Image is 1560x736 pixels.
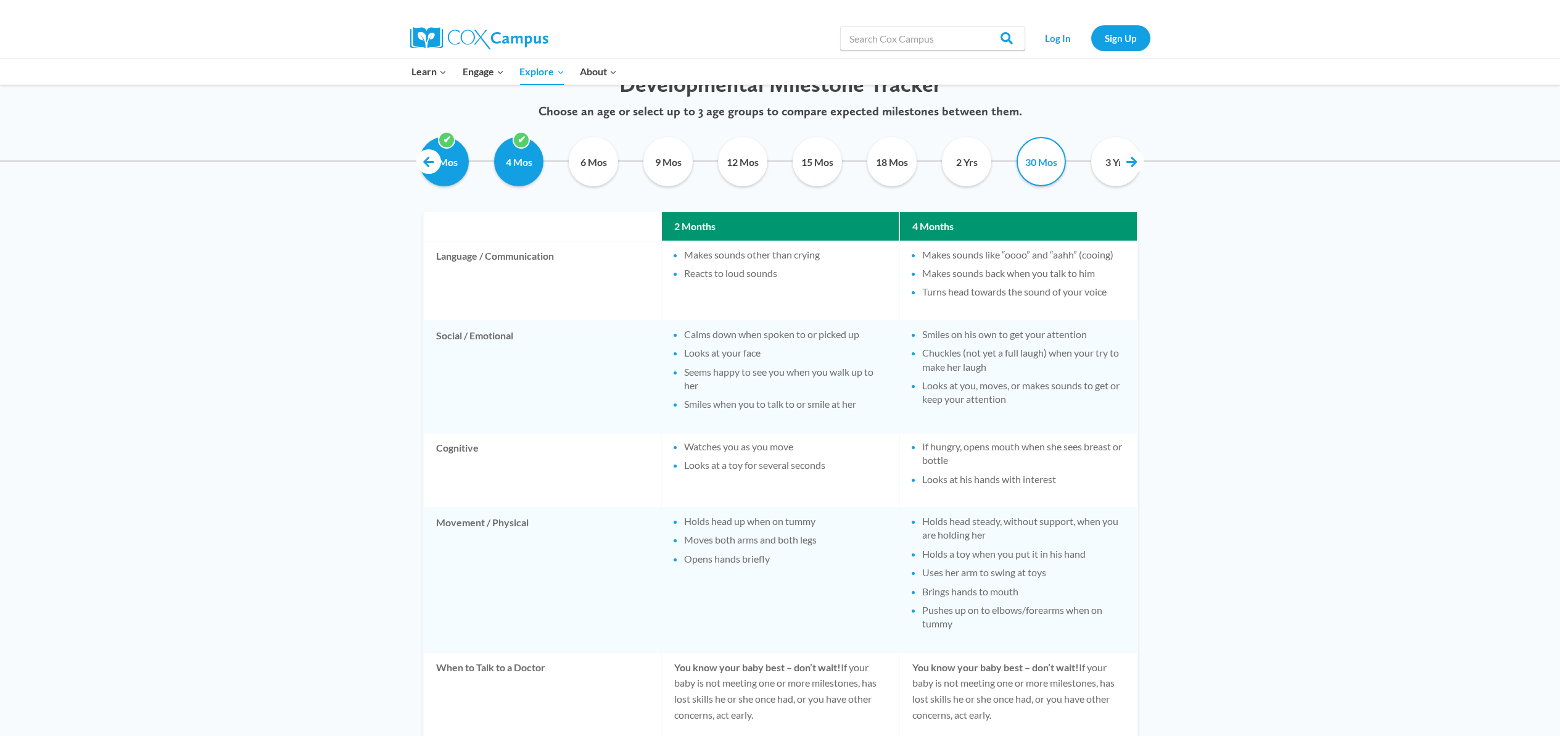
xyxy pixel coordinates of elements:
li: Watches you as you move [684,440,886,453]
li: Makes sounds back when you talk to him [922,267,1125,280]
nav: Primary Navigation [404,59,625,85]
li: Calms down when spoken to or picked up [684,328,886,341]
li: Makes sounds like “oooo” and “aahh” (cooing) [922,248,1125,262]
li: Smiles when you to talk to or smile at her [684,397,886,411]
li: If hungry, opens mouth when she sees breast or bottle [922,440,1125,468]
a: Log In [1031,25,1085,51]
li: Makes sounds other than crying [684,248,886,262]
td: Language / Communication [424,242,661,320]
li: Smiles on his own to get your attention [922,328,1125,341]
button: Child menu of Engage [455,59,512,85]
li: Uses her arm to swing at toys [922,566,1125,579]
li: Chuckles (not yet a full laugh) when your try to make her laugh [922,346,1125,374]
li: Brings hands to mouth [922,585,1125,598]
td: Movement / Physical [424,508,661,652]
li: Looks at your face [684,346,886,360]
li: Moves both arms and both legs [684,533,886,547]
li: Holds head up when on tummy [684,515,886,528]
li: Turns head towards the sound of your voice [922,285,1125,299]
p: If your baby is not meeting one or more milestones, has lost skills he or she once had, or you ha... [674,660,886,722]
p: If your baby is not meeting one or more milestones, has lost skills he or she once had, or you ha... [912,660,1125,722]
strong: You know your baby best – don’t wait! [674,661,841,673]
input: Search Cox Campus [840,26,1025,51]
th: 2 Months [662,212,899,241]
td: Cognitive [424,434,661,507]
li: Pushes up on to elbows/forearms when on tummy [922,603,1125,631]
li: Reacts to loud sounds [684,267,886,280]
a: Sign Up [1091,25,1150,51]
span: Developmental Milestone Tracker [619,71,941,97]
li: Looks at a toy for several seconds [684,458,886,472]
button: Child menu of About [572,59,625,85]
button: Child menu of Explore [512,59,572,85]
button: Child menu of Learn [404,59,455,85]
p: Choose an age or select up to 3 age groups to compare expected milestones between them. [407,104,1153,118]
strong: You know your baby best – don’t wait! [912,661,1079,673]
li: Holds head steady, without support, when you are holding her [922,515,1125,542]
li: Looks at you, moves, or makes sounds to get or keep your attention [922,379,1125,407]
li: Looks at his hands with interest [922,473,1125,486]
td: Social / Emotional [424,321,661,432]
th: 4 Months [900,212,1137,241]
nav: Secondary Navigation [1031,25,1150,51]
li: Opens hands briefly [684,552,886,566]
li: Holds a toy when you put it in his hand [922,547,1125,561]
img: Cox Campus [410,27,548,49]
li: Seems happy to see you when you walk up to her [684,365,886,393]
